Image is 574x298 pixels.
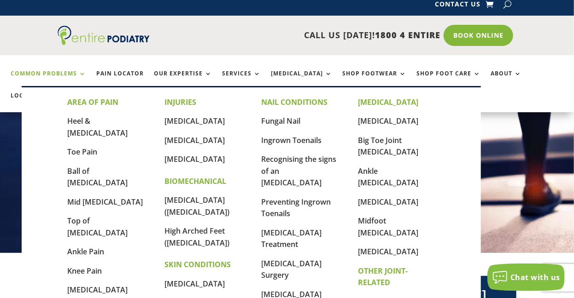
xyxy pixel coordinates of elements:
[154,70,212,90] a: Our Expertise
[164,176,226,186] strong: BIOMECHANICAL
[444,25,513,46] a: Book Online
[358,116,418,126] a: [MEDICAL_DATA]
[510,272,560,282] span: Chat with us
[487,264,565,291] button: Chat with us
[67,246,104,257] a: Ankle Pain
[164,97,196,107] strong: INJURIES
[96,70,144,90] a: Pain Locator
[58,38,150,47] a: Entire Podiatry
[11,92,57,112] a: Locations
[58,26,150,45] img: logo (1)
[358,197,418,207] a: [MEDICAL_DATA]
[261,197,331,219] a: Preventing Ingrown Toenails
[67,197,143,207] a: Mid [MEDICAL_DATA]
[261,97,328,107] strong: NAIL CONDITIONS
[164,226,229,248] a: High Arched Feet ([MEDICAL_DATA])
[261,135,322,145] a: Ingrown Toenails
[67,166,128,188] a: Ball of [MEDICAL_DATA]
[416,70,480,90] a: Shop Foot Care
[358,216,418,238] a: Midfoot [MEDICAL_DATA]
[342,70,406,90] a: Shop Footwear
[11,70,86,90] a: Common Problems
[164,154,225,164] a: [MEDICAL_DATA]
[261,228,322,250] a: [MEDICAL_DATA] Treatment
[164,135,225,145] a: [MEDICAL_DATA]
[491,70,521,90] a: About
[261,258,322,281] a: [MEDICAL_DATA] Surgery
[261,154,336,188] a: Recognising the signs of an [MEDICAL_DATA]
[222,70,261,90] a: Services
[358,266,408,288] strong: OTHER JOINT-RELATED
[375,29,440,40] span: 1800 4 ENTIRE
[164,259,231,269] strong: SKIN CONDITIONS
[67,97,118,107] strong: AREA OF PAIN
[358,135,418,157] a: Big Toe Joint [MEDICAL_DATA]
[67,216,128,238] a: Top of [MEDICAL_DATA]
[358,246,418,257] a: [MEDICAL_DATA]
[358,97,418,107] strong: [MEDICAL_DATA]
[164,279,225,289] a: [MEDICAL_DATA]
[67,116,128,138] a: Heel & [MEDICAL_DATA]
[67,147,97,157] a: Toe Pain
[67,266,102,276] a: Knee Pain
[164,195,229,217] a: [MEDICAL_DATA] ([MEDICAL_DATA])
[160,29,441,41] p: CALL US [DATE]!
[164,116,225,126] a: [MEDICAL_DATA]
[261,116,300,126] a: Fungal Nail
[435,1,480,11] a: Contact Us
[271,70,332,90] a: [MEDICAL_DATA]
[358,166,418,188] a: Ankle [MEDICAL_DATA]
